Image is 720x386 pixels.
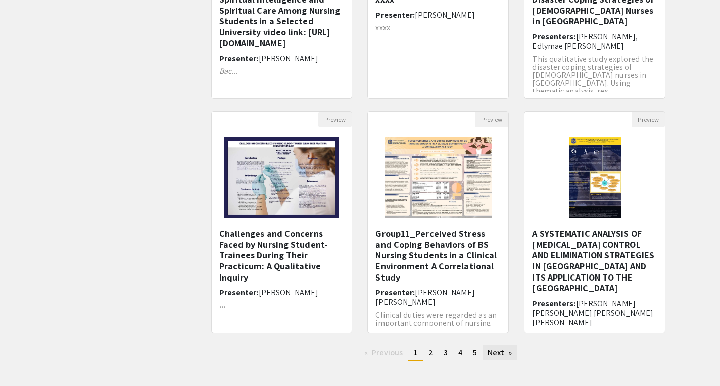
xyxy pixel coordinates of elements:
[259,53,318,64] span: [PERSON_NAME]
[211,111,353,333] div: Open Presentation <p class="ql-align-center">Challenges and Concerns Faced by Nursing Student-Tra...
[475,112,508,127] button: Preview
[632,112,665,127] button: Preview
[8,341,43,378] iframe: Chat
[444,347,448,358] span: 3
[532,298,653,328] span: [PERSON_NAME] [PERSON_NAME] [PERSON_NAME] [PERSON_NAME]
[532,32,657,51] h6: Presenters:
[375,24,501,32] p: xxxx
[532,299,657,328] h6: Presenters:
[532,228,657,294] h5: A SYSTEMATIC ANALYSIS OF [MEDICAL_DATA] CONTROL AND ELIMINATION STRATEGIES IN [GEOGRAPHIC_DATA] A...
[415,10,474,20] span: [PERSON_NAME]
[219,66,238,76] em: Bac...
[219,288,345,297] h6: Presenter:
[374,127,502,228] img: <p>Group11_Perceived Stress and Coping Behaviors of BS Nursing Students in a Clinical Environment...
[259,287,318,298] span: [PERSON_NAME]
[375,228,501,283] h5: Group11_Perceived Stress and Coping Behaviors of BS Nursing Students in a Clinical Environment A ...
[372,347,403,358] span: Previous
[559,127,631,228] img: <p class="ql-align-center"><strong>A SYSTEMATIC ANALYSIS OF RABIES CONTROL AND ELIMINATION STRATE...
[458,347,462,358] span: 4
[367,111,509,333] div: Open Presentation <p>Group11_Perceived Stress and Coping Behaviors of BS Nursing Students in a Cl...
[428,347,433,358] span: 2
[375,288,501,307] h6: Presenter:
[413,347,417,358] span: 1
[532,55,657,95] p: This qualitative study explored the disaster coping strategies of [DEMOGRAPHIC_DATA] nurses in [G...
[532,31,638,51] span: [PERSON_NAME], Edlymae [PERSON_NAME]
[318,112,352,127] button: Preview
[524,111,665,333] div: Open Presentation <p class="ql-align-center"><strong>A SYSTEMATIC ANALYSIS OF RABIES CONTROL AND ...
[211,345,666,361] ul: Pagination
[375,10,501,20] h6: Presenter:
[375,287,474,307] span: [PERSON_NAME] [PERSON_NAME]
[219,228,345,283] h5: Challenges and Concerns Faced by Nursing Student-Trainees During Their Practicum: A Qualitative I...
[473,347,477,358] span: 5
[219,53,345,63] h6: Presenter:
[214,127,349,228] img: <p class="ql-align-center">Challenges and Concerns Faced by Nursing Student-Trainees During Their...
[219,300,225,310] strong: ...
[483,345,517,360] a: Next page
[375,311,501,344] p: Clinical duties were regarded as an important component of nursing education since they expose st...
